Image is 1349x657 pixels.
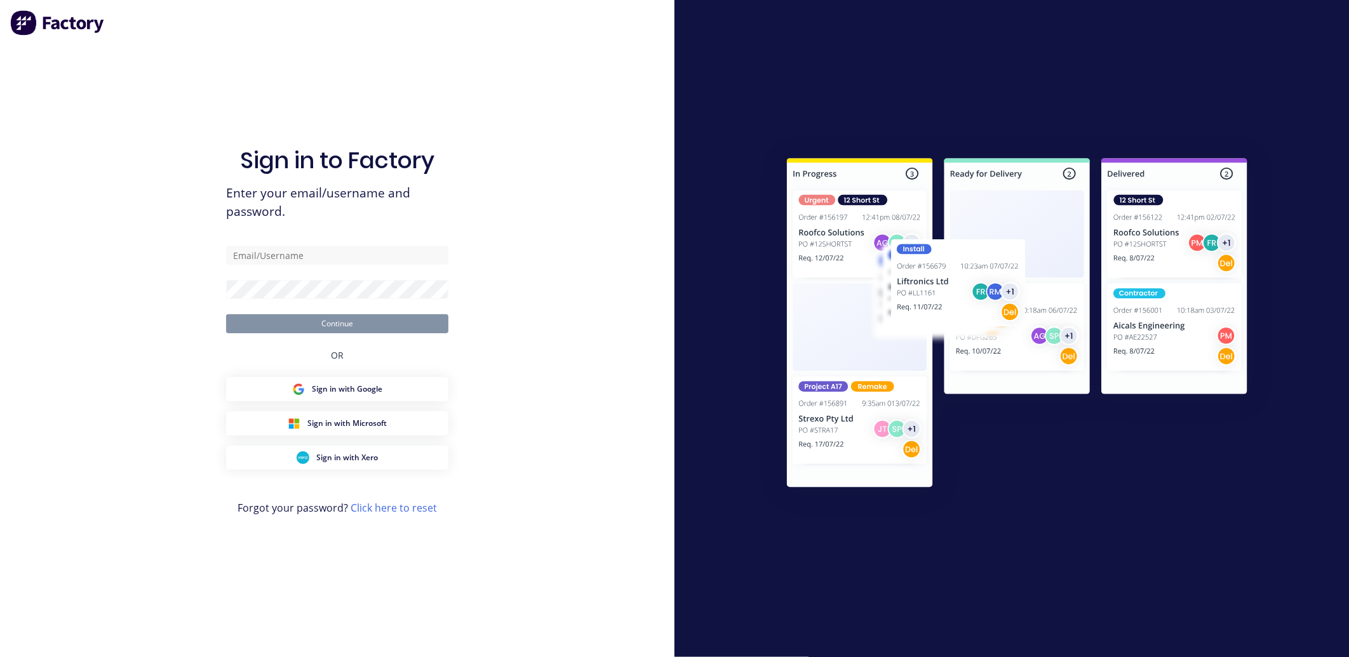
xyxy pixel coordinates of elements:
span: Forgot your password? [238,500,437,515]
span: Enter your email/username and password. [226,184,448,221]
div: OR [331,333,344,377]
img: Google Sign in [292,383,305,395]
input: Email/Username [226,246,448,265]
a: Click here to reset [351,501,437,515]
button: Continue [226,314,448,333]
img: Factory [10,10,105,36]
span: Sign in with Xero [317,452,379,463]
button: Xero Sign inSign in with Xero [226,446,448,470]
img: Microsoft Sign in [288,417,300,430]
button: Google Sign inSign in with Google [226,377,448,401]
img: Xero Sign in [297,451,309,464]
h1: Sign in to Factory [240,147,434,174]
span: Sign in with Microsoft [308,418,387,429]
span: Sign in with Google [312,383,383,395]
img: Sign in [759,133,1275,517]
button: Microsoft Sign inSign in with Microsoft [226,411,448,435]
